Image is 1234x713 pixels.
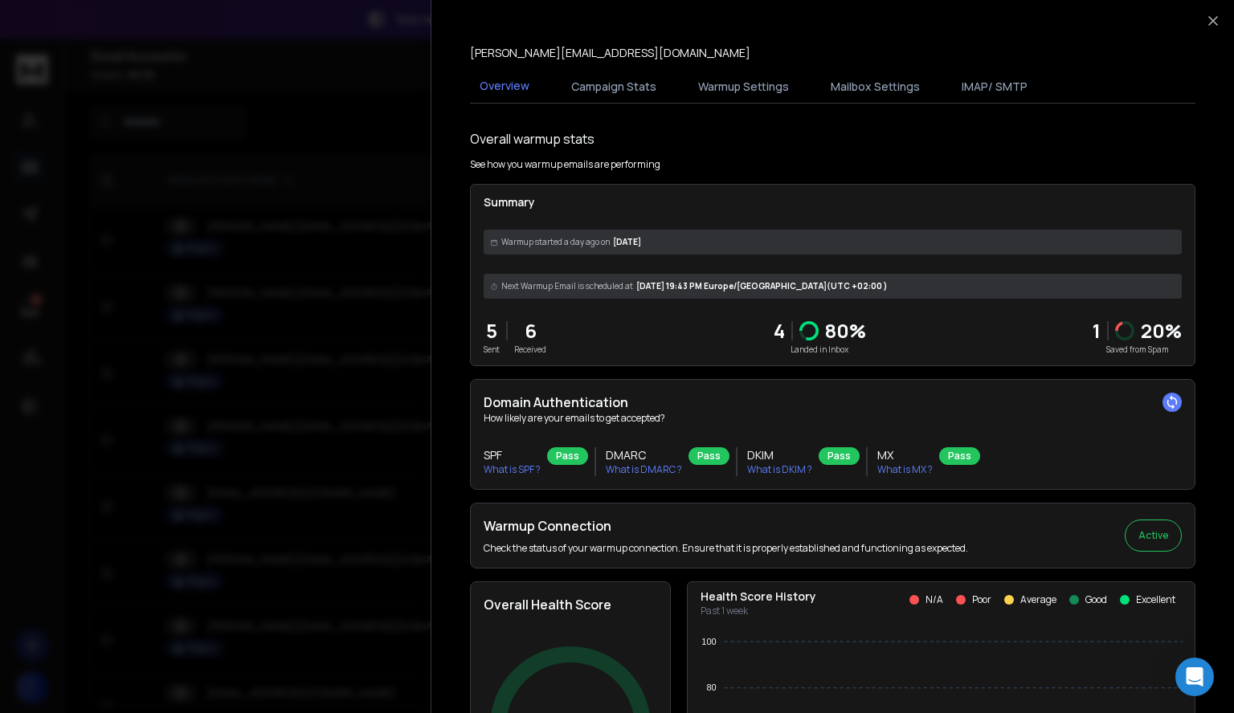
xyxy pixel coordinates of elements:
[1093,344,1182,356] p: Saved from Spam
[747,447,812,463] h3: DKIM
[470,129,595,149] h1: Overall warmup stats
[825,318,866,344] p: 80 %
[484,344,500,356] p: Sent
[547,447,588,465] div: Pass
[1085,593,1107,606] p: Good
[470,45,750,61] p: [PERSON_NAME][EMAIL_ADDRESS][DOMAIN_NAME]
[484,194,1182,210] p: Summary
[877,447,933,463] h3: MX
[484,393,1182,412] h2: Domain Authentication
[562,69,666,104] button: Campaign Stats
[484,463,541,476] p: What is SPF ?
[484,274,1182,299] div: [DATE] 19:43 PM Europe/[GEOGRAPHIC_DATA] (UTC +02:00 )
[1093,317,1101,344] strong: 1
[1125,519,1182,552] button: Active
[606,447,682,463] h3: DMARC
[701,589,816,605] p: Health Score History
[1175,658,1214,696] div: Open Intercom Messenger
[774,318,785,344] p: 4
[484,595,657,614] h2: Overall Health Score
[484,318,500,344] p: 5
[819,447,860,465] div: Pass
[747,463,812,476] p: What is DKIM ?
[514,318,546,344] p: 6
[701,605,816,617] p: Past 1 week
[701,637,716,646] tspan: 100
[689,447,729,465] div: Pass
[484,412,1182,425] p: How likely are your emails to get accepted?
[774,344,866,356] p: Landed in Inbox
[484,230,1182,255] div: [DATE]
[877,463,933,476] p: What is MX ?
[484,542,968,555] p: Check the status of your warmup connection. Ensure that it is properly established and functionin...
[514,344,546,356] p: Received
[606,463,682,476] p: What is DMARC ?
[706,682,716,692] tspan: 80
[972,593,991,606] p: Poor
[1141,318,1182,344] p: 20 %
[1020,593,1056,606] p: Average
[1136,593,1175,606] p: Excellent
[470,68,539,105] button: Overview
[501,280,633,292] span: Next Warmup Email is scheduled at
[821,69,930,104] button: Mailbox Settings
[952,69,1037,104] button: IMAP/ SMTP
[689,69,799,104] button: Warmup Settings
[484,516,968,536] h2: Warmup Connection
[925,593,943,606] p: N/A
[501,236,610,248] span: Warmup started a day ago on
[484,447,541,463] h3: SPF
[470,158,660,171] p: See how you warmup emails are performing
[939,447,980,465] div: Pass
